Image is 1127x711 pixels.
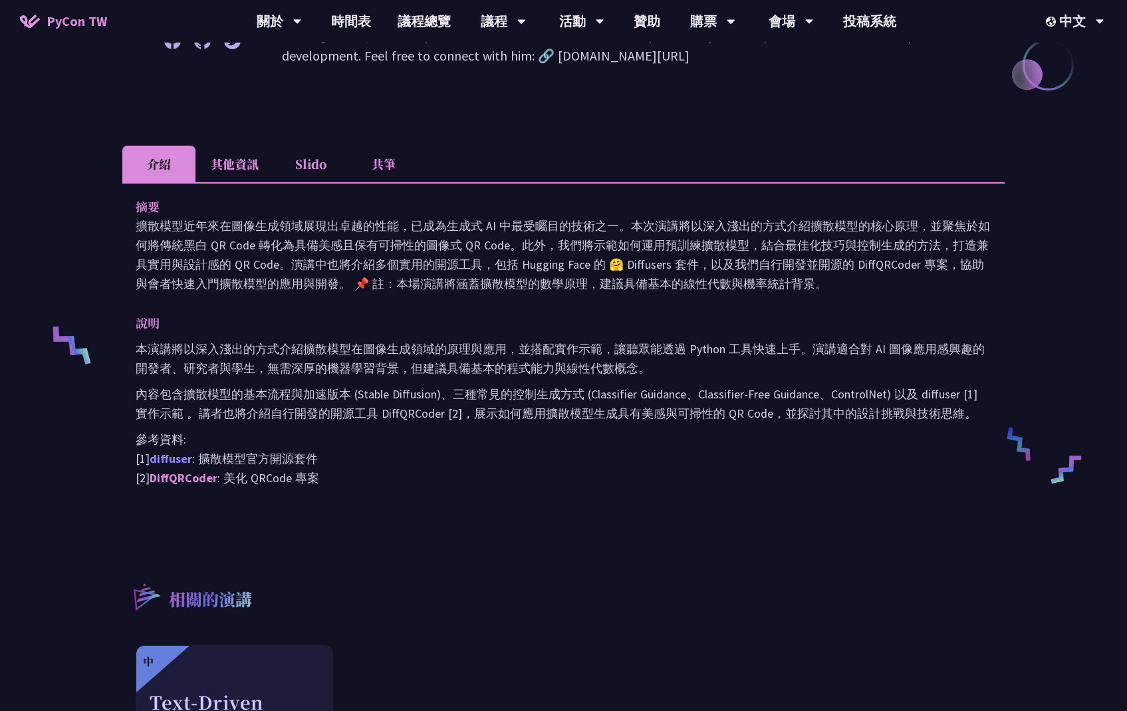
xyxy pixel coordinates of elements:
[150,451,192,466] a: diffuser
[136,313,965,333] p: 說明
[136,430,991,488] p: 參考資料: [1] : 擴散模型官方開源套件 [2] : 美化 QRCode 專案
[114,564,178,629] img: r3.8d01567.svg
[347,146,420,182] li: 共筆
[169,587,252,614] p: 相關的演講
[136,339,991,378] p: 本演講將以深入淺出的方式介紹擴散模型在圖像生成領域的原理與應用，並搭配實作示範，讓聽眾能透過 Python 工具快速上手。演講適合對 AI 圖像應用感興趣的開發者、研究者與學生，無需深厚的機器學...
[195,146,274,182] li: 其他資訊
[122,146,195,182] li: 介紹
[47,11,107,31] span: PyCon TW
[136,216,991,293] p: 擴散模型近年來在圖像生成領域展現出卓越的性能，已成為生成式 AI 中最受矚目的技術之一。本次演講將以深入淺出的方式介紹擴散模型的核心原理，並聚焦於如何將傳統黑白 QR Code 轉化為具備美感且...
[150,470,217,486] a: DiffQRCoder
[136,197,965,216] p: 摘要
[143,654,154,670] div: 中
[1046,17,1059,27] img: Locale Icon
[274,146,347,182] li: Slido
[20,15,40,28] img: Home icon of PyCon TW 2025
[136,384,991,423] p: 內容包含擴散模型的基本流程與加速版本 (Stable Diffusion)、三種常見的控制生成方式 (Classifier Guidance、Classifier-Free Guidance、C...
[7,5,120,38] a: PyCon TW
